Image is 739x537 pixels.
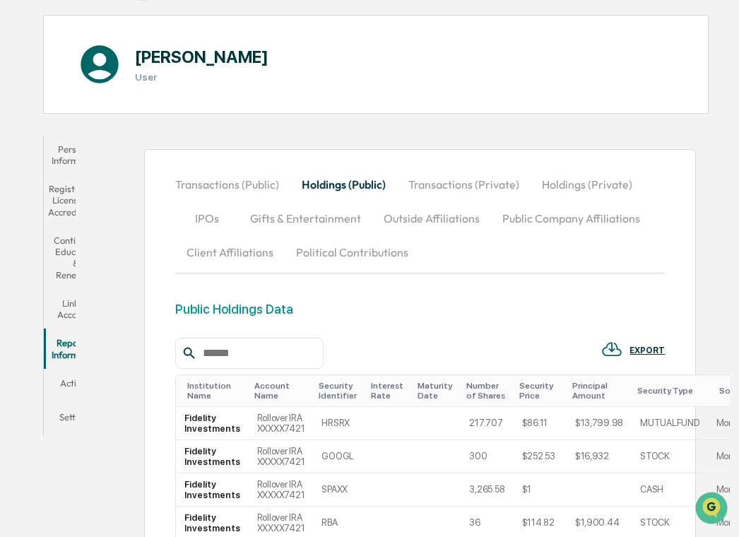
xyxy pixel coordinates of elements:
td: Rollover IRA XXXXX7421 [249,407,314,440]
div: Toggle SortBy [572,381,626,401]
div: Toggle SortBy [466,381,507,401]
div: Toggle SortBy [187,381,243,401]
button: Transactions (Private) [397,167,531,201]
div: Toggle SortBy [371,381,406,401]
div: We're available if you need us! [64,122,194,134]
div: 🗄️ [102,290,114,302]
td: $86.11 [514,407,567,440]
div: 🔎 [14,317,25,329]
a: 🖐️Preclearance [8,283,97,309]
div: Start new chat [64,108,232,122]
button: Registration, Licensing & Accreditation [44,175,107,226]
button: Activity [44,369,107,403]
iframe: Open customer support [694,490,732,529]
button: Linked Accounts [44,289,107,329]
button: IPOs [175,201,239,235]
td: Rollover IRA XXXXX7421 [249,473,314,507]
td: CASH [632,473,707,507]
span: • [117,192,122,203]
button: Settings [44,403,107,437]
span: Attestations [117,289,175,303]
img: 8933085812038_c878075ebb4cc5468115_72.jpg [30,108,55,134]
td: 300 [461,440,513,473]
button: Holdings (Public) [290,167,397,201]
td: HRSRX [313,407,365,440]
div: Past conversations [14,157,95,168]
a: 🗄️Attestations [97,283,181,309]
td: STOCK [632,440,707,473]
div: Toggle SortBy [637,386,702,396]
button: Political Contributions [285,235,420,269]
div: 🖐️ [14,290,25,302]
td: Fidelity Investments [176,407,249,440]
td: $16,932 [567,440,632,473]
p: How can we help? [14,30,257,52]
div: secondary tabs example [44,135,75,437]
td: 217.707 [461,407,513,440]
button: Public Company Affiliations [491,201,651,235]
button: Personal Information [44,135,107,175]
span: • [117,230,122,242]
button: Start new chat [240,112,257,129]
td: Rollover IRA XXXXX7421 [249,440,314,473]
a: Powered byPylon [100,350,171,361]
td: 3,265.58 [461,473,513,507]
div: EXPORT [629,346,665,355]
div: Toggle SortBy [418,381,455,401]
span: Pylon [141,350,171,361]
div: Toggle SortBy [254,381,308,401]
span: [PERSON_NAME] [44,192,114,203]
td: $252.53 [514,440,567,473]
span: [PERSON_NAME] [44,230,114,242]
td: Fidelity Investments [176,473,249,507]
img: 1746055101610-c473b297-6a78-478c-a979-82029cc54cd1 [14,108,40,134]
span: [DATE] [125,192,154,203]
div: secondary tabs example [175,167,666,269]
div: Toggle SortBy [519,381,561,401]
td: Fidelity Investments [176,440,249,473]
span: [DATE] [125,230,154,242]
img: EXPORT [601,338,622,360]
a: 🔎Data Lookup [8,310,95,336]
button: Outside Affiliations [372,201,491,235]
button: Gifts & Entertainment [239,201,372,235]
img: Cece Ferraez [14,217,37,240]
td: $1 [514,473,567,507]
button: Holdings (Private) [531,167,644,201]
td: GOOGL [313,440,365,473]
td: SPAXX [313,473,365,507]
td: MUTUALFUND [632,407,707,440]
button: Transactions (Public) [175,167,290,201]
button: See all [219,154,257,171]
span: Preclearance [28,289,91,303]
div: Public Holdings Data [175,302,293,317]
h3: User [135,71,268,83]
td: $13,799.98 [567,407,632,440]
h1: [PERSON_NAME] [135,47,268,67]
span: Data Lookup [28,316,89,330]
button: Continuing Education & Renewals [44,226,107,289]
button: Client Affiliations [175,235,285,269]
img: Cece Ferraez [14,179,37,201]
div: Toggle SortBy [319,381,360,401]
